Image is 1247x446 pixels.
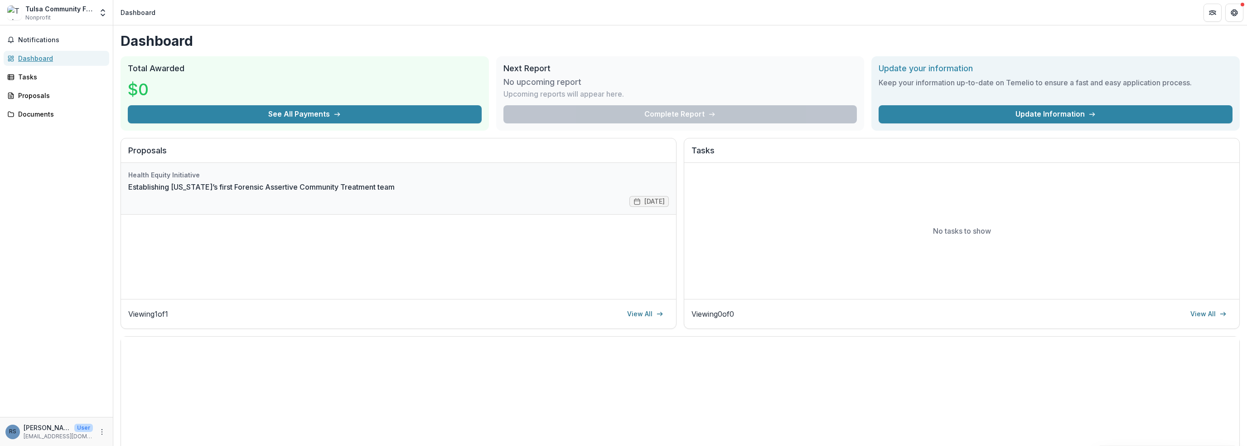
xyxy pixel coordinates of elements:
[74,424,93,432] p: User
[4,69,109,84] a: Tasks
[18,72,102,82] div: Tasks
[879,77,1232,88] h3: Keep your information up-to-date on Temelio to ensure a fast and easy application process.
[1225,4,1243,22] button: Get Help
[18,36,106,44] span: Notifications
[97,4,109,22] button: Open entity switcher
[18,54,102,63] div: Dashboard
[24,423,71,432] p: [PERSON_NAME]
[97,426,107,437] button: More
[1203,4,1222,22] button: Partners
[691,309,734,319] p: Viewing 0 of 0
[128,64,482,74] h2: Total Awarded
[691,146,1232,163] h2: Tasks
[128,105,482,123] button: See All Payments
[4,107,109,122] a: Documents
[879,64,1232,74] h2: Update your information
[622,307,669,321] a: View All
[128,309,168,319] p: Viewing 1 of 1
[9,429,16,435] div: Ryan Starkweather
[25,14,51,22] span: Nonprofit
[128,146,669,163] h2: Proposals
[25,4,93,14] div: Tulsa Community Foundation
[121,33,1240,49] h1: Dashboard
[879,105,1232,123] a: Update Information
[4,88,109,103] a: Proposals
[7,5,22,20] img: Tulsa Community Foundation
[117,6,159,19] nav: breadcrumb
[1185,307,1232,321] a: View All
[933,225,991,236] p: No tasks to show
[4,51,109,66] a: Dashboard
[121,8,155,17] div: Dashboard
[128,77,196,102] h3: $0
[24,432,93,441] p: [EMAIL_ADDRESS][DOMAIN_NAME]
[503,77,581,87] h3: No upcoming report
[128,181,395,192] a: Establishing [US_STATE]’s first Forensic Assertive Community Treatment team
[18,109,102,119] div: Documents
[503,88,624,99] p: Upcoming reports will appear here.
[503,64,857,74] h2: Next Report
[18,91,102,100] div: Proposals
[4,33,109,47] button: Notifications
